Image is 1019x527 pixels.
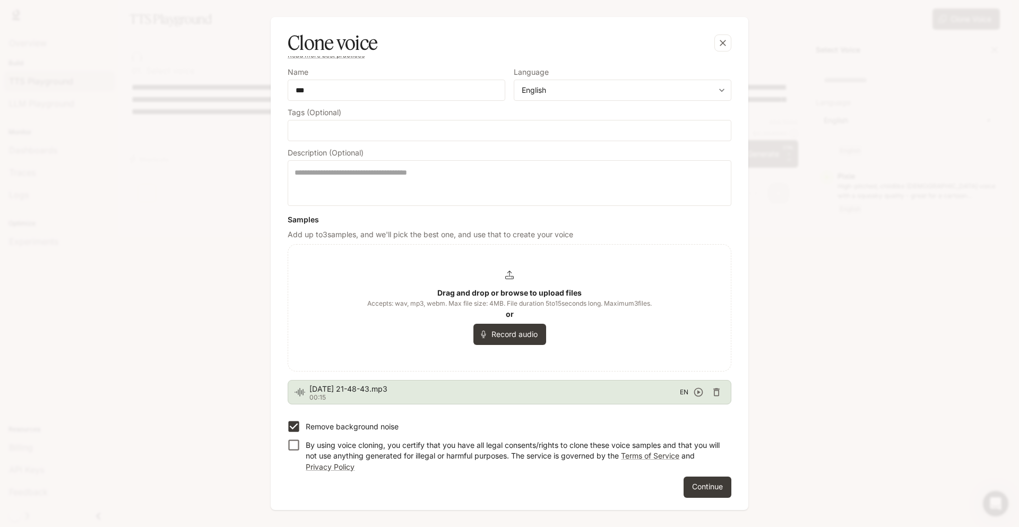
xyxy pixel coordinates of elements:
[306,440,723,472] p: By using voice cloning, you certify that you have all legal consents/rights to clone these voice ...
[680,387,688,398] span: EN
[473,324,546,345] button: Record audio
[309,384,680,394] span: [DATE] 21-48-43.mp3
[288,149,364,157] p: Description (Optional)
[288,109,341,116] p: Tags (Optional)
[437,288,582,297] b: Drag and drop or browse to upload files
[288,30,377,56] h5: Clone voice
[514,68,549,76] p: Language
[514,85,731,96] div: English
[522,85,714,96] div: English
[288,229,731,240] p: Add up to 3 samples, and we'll pick the best one, and use that to create your voice
[684,477,731,498] button: Continue
[621,451,679,460] a: Terms of Service
[506,309,514,318] b: or
[306,421,399,432] p: Remove background noise
[288,68,308,76] p: Name
[367,298,652,309] span: Accepts: wav, mp3, webm. Max file size: 4MB. File duration 5 to 15 seconds long. Maximum 3 files.
[288,214,731,225] h6: Samples
[306,462,355,471] a: Privacy Policy
[309,394,680,401] p: 00:15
